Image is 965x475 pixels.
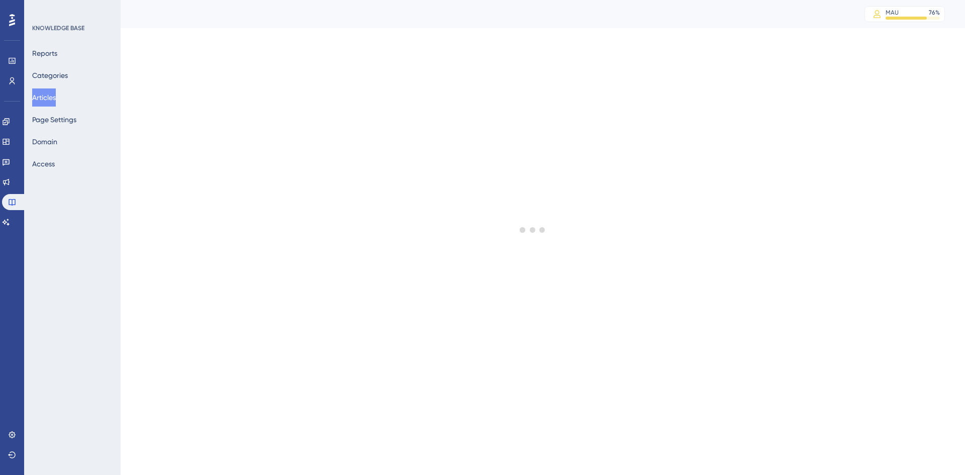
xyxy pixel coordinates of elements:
[32,88,56,107] button: Articles
[32,155,55,173] button: Access
[32,111,76,129] button: Page Settings
[32,133,57,151] button: Domain
[886,9,899,17] div: MAU
[32,66,68,84] button: Categories
[929,9,940,17] div: 76 %
[32,44,57,62] button: Reports
[32,24,84,32] div: KNOWLEDGE BASE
